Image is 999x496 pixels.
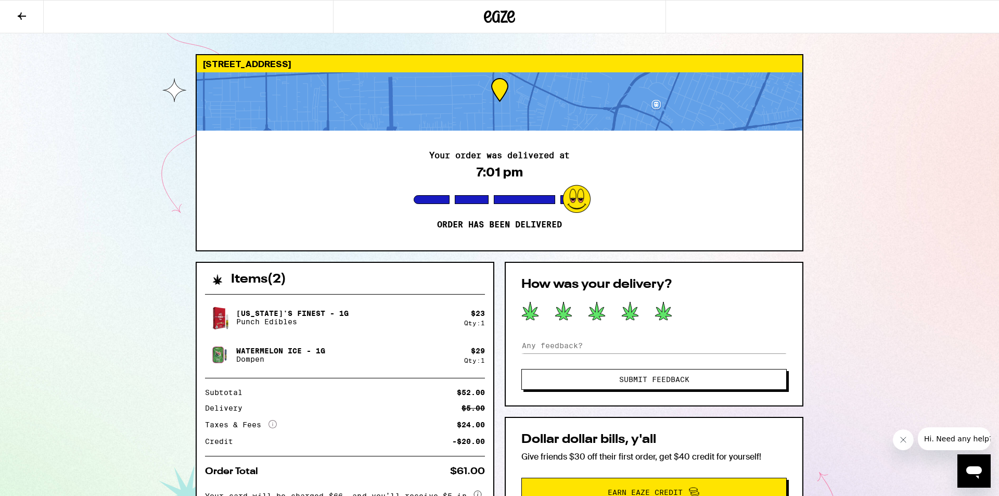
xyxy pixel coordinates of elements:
[477,165,523,180] div: 7:01 pm
[236,309,349,317] p: [US_STATE]'s Finest - 1g
[957,454,991,488] iframe: Button to launch messaging window
[457,389,485,396] div: $52.00
[197,55,802,72] div: [STREET_ADDRESS]
[464,320,485,326] div: Qty: 1
[205,404,250,412] div: Delivery
[205,303,234,332] img: Florida's Finest - 1g
[619,376,689,383] span: Submit Feedback
[205,420,277,429] div: Taxes & Fees
[429,151,570,160] h2: Your order was delivered at
[437,220,562,230] p: Order has been delivered
[205,340,234,370] img: Watermelon Ice - 1g
[236,355,325,363] p: Dompen
[893,429,914,450] iframe: Close message
[205,438,240,445] div: Credit
[521,338,787,353] input: Any feedback?
[236,347,325,355] p: Watermelon Ice - 1g
[918,427,991,450] iframe: Message from company
[457,421,485,428] div: $24.00
[236,317,349,326] p: Punch Edibles
[205,467,265,476] div: Order Total
[521,369,787,390] button: Submit Feedback
[452,438,485,445] div: -$20.00
[471,309,485,317] div: $ 23
[521,451,787,462] p: Give friends $30 off their first order, get $40 credit for yourself!
[462,404,485,412] div: $5.00
[608,489,683,496] span: Earn Eaze Credit
[464,357,485,364] div: Qty: 1
[205,389,250,396] div: Subtotal
[231,273,286,286] h2: Items ( 2 )
[6,7,75,16] span: Hi. Need any help?
[521,434,787,446] h2: Dollar dollar bills, y'all
[521,278,787,291] h2: How was your delivery?
[450,467,485,476] div: $61.00
[471,347,485,355] div: $ 29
